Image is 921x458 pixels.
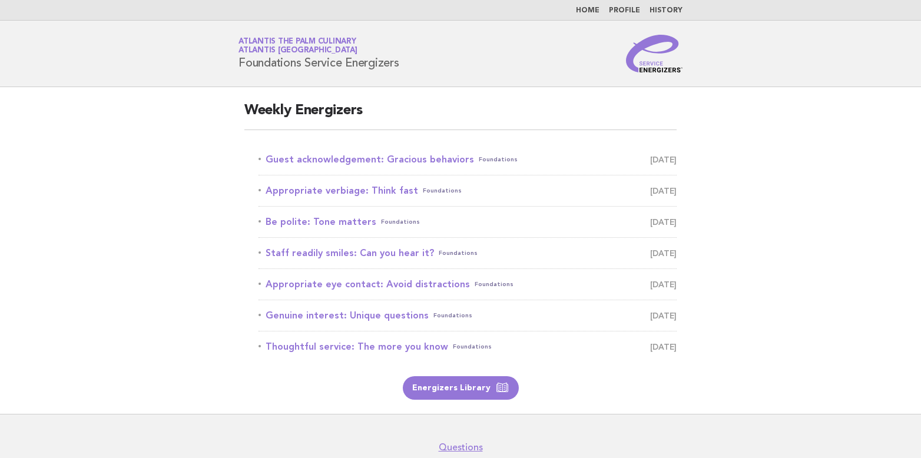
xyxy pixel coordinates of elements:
a: Appropriate verbiage: Think fastFoundations [DATE] [259,182,677,199]
span: [DATE] [650,307,677,324]
span: Foundations [381,214,420,230]
a: Home [576,7,599,14]
span: [DATE] [650,245,677,261]
span: [DATE] [650,214,677,230]
a: Atlantis The Palm CulinaryAtlantis [GEOGRAPHIC_DATA] [238,38,357,54]
span: [DATE] [650,276,677,293]
span: [DATE] [650,182,677,199]
a: History [650,7,683,14]
a: Thoughtful service: The more you knowFoundations [DATE] [259,338,677,355]
a: Genuine interest: Unique questionsFoundations [DATE] [259,307,677,324]
h2: Weekly Energizers [244,101,677,130]
a: Appropriate eye contact: Avoid distractionsFoundations [DATE] [259,276,677,293]
a: Be polite: Tone mattersFoundations [DATE] [259,214,677,230]
span: [DATE] [650,338,677,355]
span: Foundations [439,245,478,261]
span: Foundations [453,338,492,355]
span: Foundations [479,151,518,168]
span: Foundations [475,276,513,293]
span: Foundations [433,307,472,324]
a: Staff readily smiles: Can you hear it?Foundations [DATE] [259,245,677,261]
span: Atlantis [GEOGRAPHIC_DATA] [238,47,357,55]
span: Foundations [423,182,462,199]
img: Service Energizers [626,35,683,72]
h1: Foundations Service Energizers [238,38,399,69]
a: Guest acknowledgement: Gracious behaviorsFoundations [DATE] [259,151,677,168]
a: Profile [609,7,640,14]
a: Questions [439,442,483,453]
span: [DATE] [650,151,677,168]
a: Energizers Library [403,376,519,400]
